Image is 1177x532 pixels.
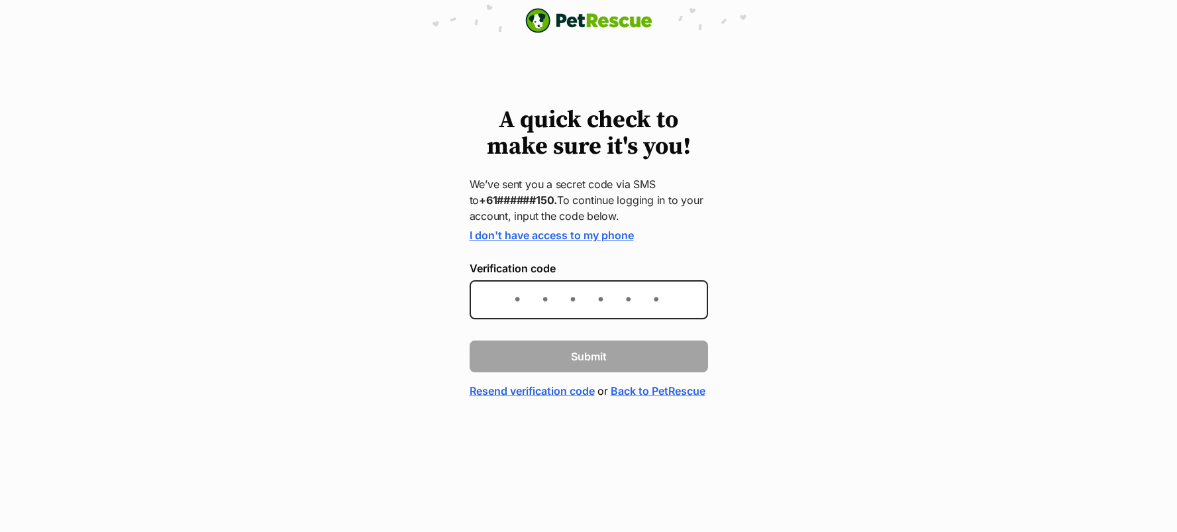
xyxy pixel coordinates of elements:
p: We’ve sent you a secret code via SMS to To continue logging in to your account, input the code be... [470,176,708,224]
label: Verification code [470,262,708,274]
img: logo-e224e6f780fb5917bec1dbf3a21bbac754714ae5b6737aabdf751b685950b380.svg [525,8,652,33]
input: Enter the 6-digit verification code sent to your device [470,280,708,319]
button: Submit [470,341,708,372]
span: Submit [571,348,607,364]
span: or [597,383,608,399]
a: PetRescue [525,8,652,33]
strong: +61######150. [479,193,557,207]
a: I don't have access to my phone [470,229,634,242]
a: Resend verification code [470,383,595,399]
a: Back to PetRescue [611,383,705,399]
h1: A quick check to make sure it's you! [470,107,708,160]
